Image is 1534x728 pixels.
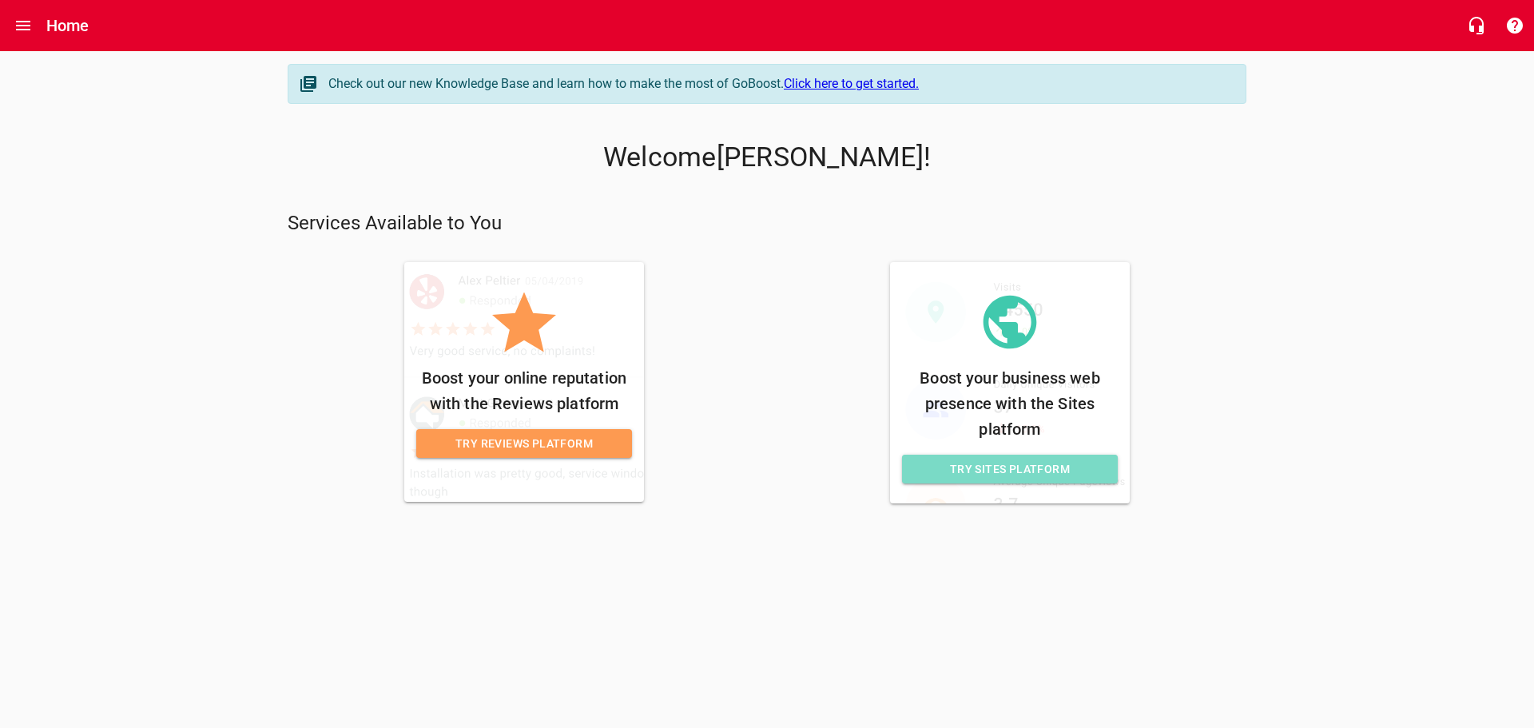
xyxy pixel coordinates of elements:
button: Open drawer [4,6,42,45]
a: Try Sites Platform [902,455,1118,484]
p: Boost your online reputation with the Reviews platform [416,365,632,416]
button: Support Portal [1496,6,1534,45]
p: Welcome [PERSON_NAME] ! [288,141,1246,173]
p: Boost your business web presence with the Sites platform [902,365,1118,442]
span: Try Sites Platform [915,459,1105,479]
a: Try Reviews Platform [416,429,632,459]
span: Try Reviews Platform [429,434,619,454]
p: Services Available to You [288,211,1246,237]
div: Check out our new Knowledge Base and learn how to make the most of GoBoost. [328,74,1230,93]
h6: Home [46,13,89,38]
a: Click here to get started. [784,76,919,91]
button: Live Chat [1457,6,1496,45]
